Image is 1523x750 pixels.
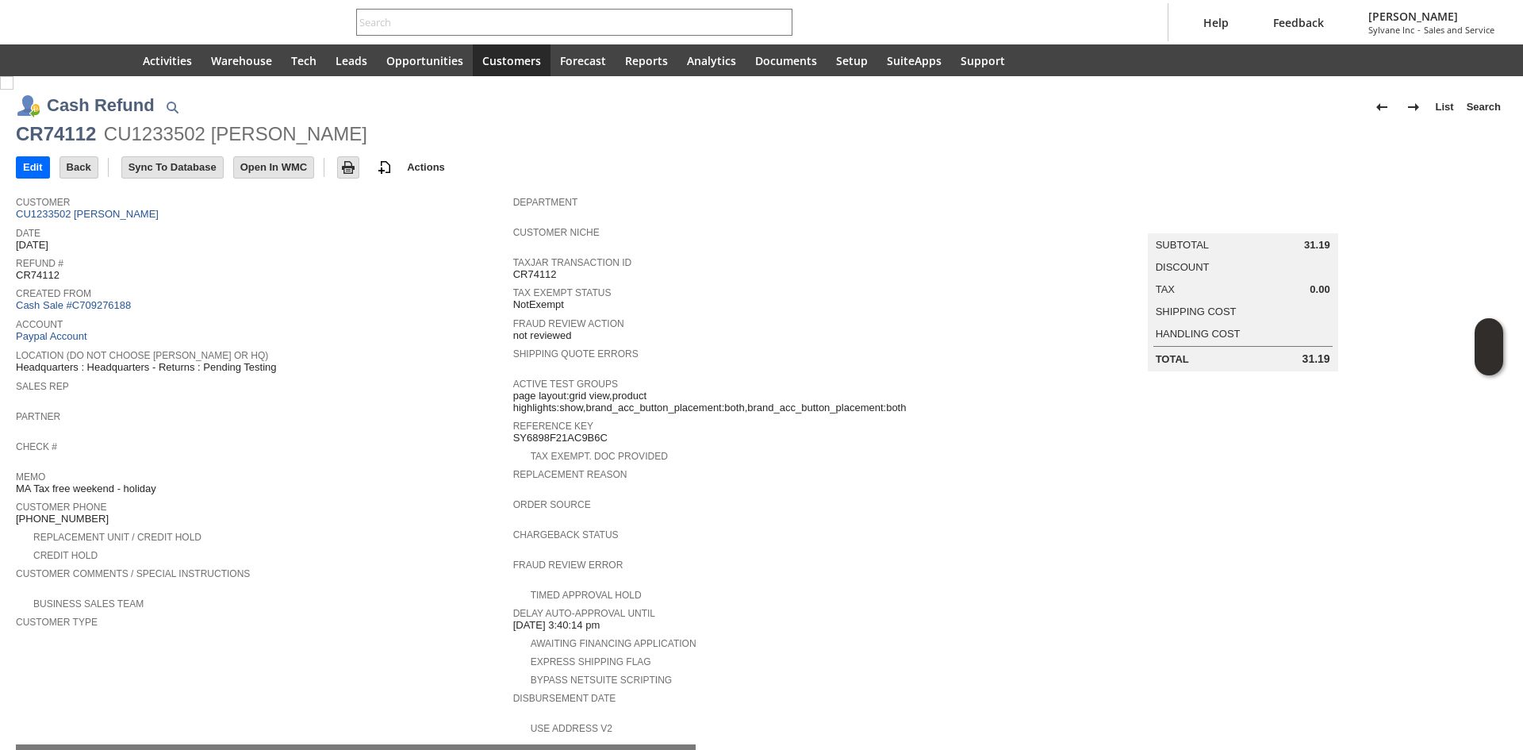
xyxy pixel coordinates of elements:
span: Feedback [1273,15,1324,30]
a: Leads [326,44,377,76]
a: SuiteApps [877,44,951,76]
span: Leads [336,53,367,68]
a: Account [16,319,63,330]
span: Oracle Guided Learning Widget. To move around, please hold and drag [1475,348,1503,376]
a: Department [513,197,578,208]
span: 31.19 [1302,352,1330,366]
span: Forecast [560,53,606,68]
a: Refund # [16,258,63,269]
a: Active Test Groups [513,379,618,390]
a: Activities [133,44,201,76]
a: Analytics [677,44,746,76]
a: Total [1156,353,1189,365]
iframe: Click here to launch Oracle Guided Learning Help Panel [1475,318,1503,375]
a: Memo [16,471,45,483]
a: Replacement reason [513,469,627,480]
a: Warehouse [201,44,282,76]
input: Edit [17,157,49,178]
div: CR74112 [16,121,96,147]
input: Back [60,157,98,178]
img: Previous [1372,98,1391,117]
a: Shipping Cost [1156,306,1237,317]
span: not reviewed [513,329,572,342]
svg: Search [770,13,789,32]
input: Search [357,13,770,32]
span: Sales and Service [1424,24,1494,36]
span: - [1418,24,1421,36]
a: TaxJar Transaction ID [513,257,632,268]
a: Actions [401,161,451,173]
a: Discount [1156,261,1210,273]
span: [PHONE_NUMBER] [16,513,109,525]
a: Delay Auto-Approval Until [513,608,655,619]
a: Fraud Review Action [513,318,624,329]
svg: Home [105,51,124,70]
svg: Recent Records [29,51,48,70]
a: Chargeback Status [513,529,619,540]
a: Customer Phone [16,502,106,513]
a: Customer [16,197,70,208]
a: Customers [473,44,551,76]
div: CU1233502 [PERSON_NAME] [104,121,367,147]
span: Opportunities [386,53,463,68]
span: 0.00 [1310,283,1329,296]
a: Setup [827,44,877,76]
caption: Summary [1148,208,1338,233]
a: Tax [1156,283,1175,295]
svg: Shortcuts [67,51,86,70]
span: CR74112 [513,268,557,281]
a: Use Address V2 [531,723,612,734]
a: Search [1460,94,1507,120]
input: Sync To Database [122,157,223,178]
h1: Cash Refund [47,92,155,118]
a: Customer Niche [513,227,600,238]
span: Warehouse [211,53,272,68]
span: MA Tax free weekend - holiday [16,483,156,495]
div: Shortcuts [57,44,95,76]
a: Sales Rep [16,381,69,392]
span: Customers [482,53,541,68]
a: Forecast [551,44,616,76]
a: Partner [16,411,60,422]
a: CU1233502 [PERSON_NAME] [16,208,163,220]
a: Disbursement Date [513,693,616,704]
img: add-record.svg [375,158,394,177]
a: Date [16,228,40,239]
img: Print [339,158,358,177]
a: List [1429,94,1460,120]
a: Opportunities [377,44,473,76]
input: Print [338,157,359,178]
span: [PERSON_NAME] [1368,9,1494,24]
span: [DATE] [16,239,48,252]
a: Tech [282,44,326,76]
a: Awaiting Financing Application [531,638,696,649]
a: Created From [16,288,91,299]
a: Paypal Account [16,330,87,342]
a: Handling Cost [1156,328,1241,340]
a: Reference Key [513,421,593,432]
a: Reports [616,44,677,76]
a: Recent Records [19,44,57,76]
span: Reports [625,53,668,68]
span: page layout:grid view,product highlights:show,brand_acc_button_placement:both,brand_acc_button_pl... [513,390,1003,414]
a: Timed Approval Hold [531,590,642,601]
a: Check # [16,441,57,452]
span: SuiteApps [887,53,942,68]
a: Cash Sale #C709276188 [16,299,131,311]
a: Support [951,44,1015,76]
span: Help [1203,15,1229,30]
a: Customer Type [16,617,98,628]
span: NotExempt [513,298,564,311]
img: Quick Find [163,98,182,117]
a: Subtotal [1156,239,1209,251]
a: Order Source [513,499,591,510]
a: Tax Exempt Status [513,287,612,298]
a: Home [95,44,133,76]
span: Support [961,53,1005,68]
span: Headquarters : Headquarters - Returns : Pending Testing [16,361,277,374]
span: Sylvane Inc [1368,24,1414,36]
a: Credit Hold [33,550,98,561]
input: Open In WMC [234,157,314,178]
span: Analytics [687,53,736,68]
span: 31.19 [1304,239,1330,252]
